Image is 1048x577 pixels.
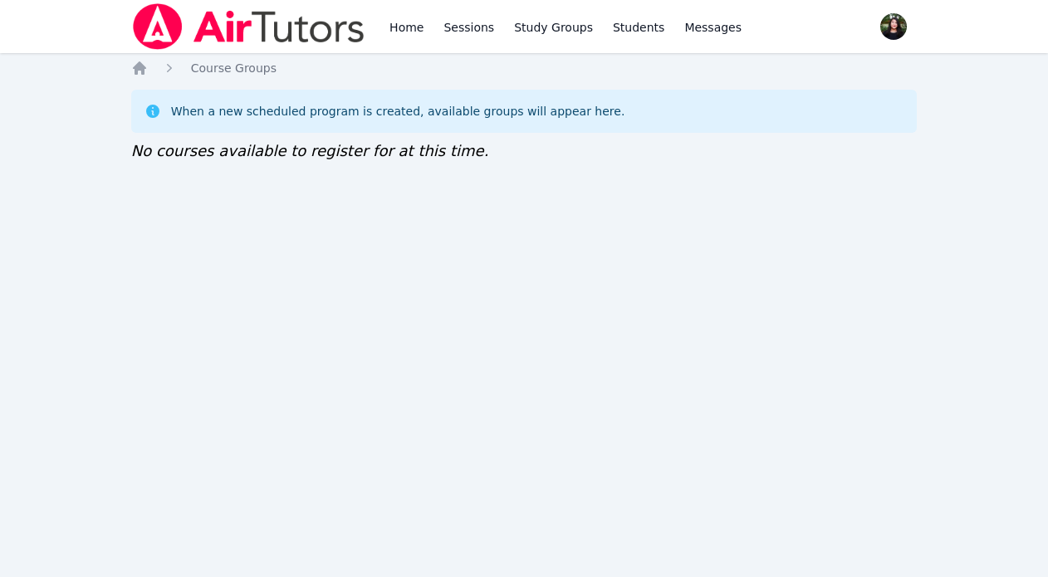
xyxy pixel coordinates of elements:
div: When a new scheduled program is created, available groups will appear here. [171,103,625,120]
span: Course Groups [191,61,277,75]
span: Messages [684,19,742,36]
nav: Breadcrumb [131,60,918,76]
img: Air Tutors [131,3,366,50]
span: No courses available to register for at this time. [131,142,489,159]
a: Course Groups [191,60,277,76]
